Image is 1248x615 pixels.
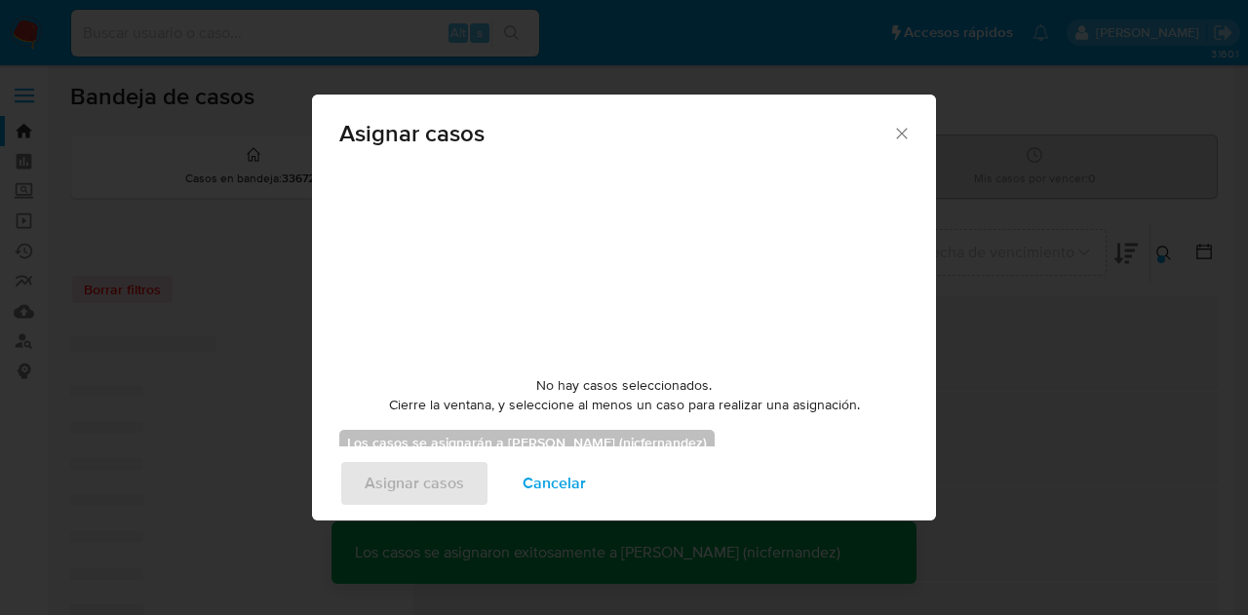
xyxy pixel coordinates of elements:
span: Cierre la ventana, y seleccione al menos un caso para realizar una asignación. [389,396,860,415]
b: Los casos se asignarán a [PERSON_NAME] (nicfernandez) [347,433,707,452]
span: Asignar casos [339,122,892,145]
div: assign-modal [312,95,936,520]
button: Cerrar ventana [892,124,910,141]
img: yH5BAEAAAAALAAAAAABAAEAAAIBRAA7 [478,166,770,361]
span: Cancelar [523,462,586,505]
span: No hay casos seleccionados. [536,376,712,396]
button: Cancelar [497,460,611,507]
